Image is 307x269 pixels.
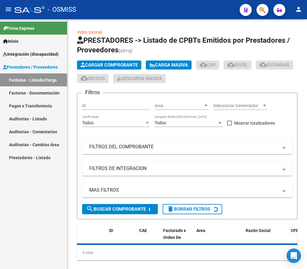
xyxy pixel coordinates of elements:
[117,76,162,81] span: Descarga Masiva
[227,62,248,68] span: EXCEL
[196,60,219,70] button: CSV
[89,187,278,193] mat-panel-title: MAS FILTROS
[3,38,18,45] span: Inicio
[3,25,34,32] span: Firma Express
[118,48,133,54] span: (alt+q)
[167,205,174,212] mat-icon: delete
[86,206,146,212] span: Buscar Comprobante
[155,120,166,125] span: Todos
[77,30,102,35] a: Video tutorial
[259,61,267,68] mat-icon: cloud_download
[139,228,147,233] span: CAE
[163,204,222,214] button: Borrar Filtros
[137,224,161,251] datatable-header-cell: CAE
[200,62,216,68] span: CSV
[146,60,192,70] button: Carga Masiva
[77,60,141,70] button: Cargar Comprobante
[89,144,278,150] mat-panel-title: FILTROS DEL COMPROBANTE
[3,51,59,57] span: Integración (discapacidad)
[287,249,301,263] div: Open Intercom Messenger
[213,103,262,108] span: Seleccionar Gerenciador
[82,161,292,176] mat-expansion-panel-header: FILTROS DE INTEGRACION
[81,75,88,82] mat-icon: cloud_download
[107,224,137,251] datatable-header-cell: ID
[196,228,205,233] span: Area
[295,6,302,13] mat-icon: person
[89,165,278,172] mat-panel-title: FILTROS DE INTEGRACION
[200,61,207,68] mat-icon: cloud_download
[77,36,290,54] span: PRESTADORES -> Listado de CPBTs Emitidos por Prestadores / Proveedores
[194,224,235,251] datatable-header-cell: Area
[5,6,12,13] mat-icon: menu
[243,224,288,251] datatable-header-cell: Razón Social
[109,228,113,233] span: ID
[77,74,109,83] button: Gecros
[256,60,293,70] button: Estandar
[86,205,94,212] mat-icon: search
[81,62,138,68] span: Cargar Comprobante
[163,228,186,240] span: Facturado x Orden De
[3,64,58,70] span: Prestadores / Proveedores
[149,62,188,68] span: Carga Masiva
[82,120,94,125] span: Todos
[81,76,105,81] span: Gecros
[259,62,290,68] span: Estandar
[224,60,251,70] button: EXCEL
[82,140,292,154] mat-expansion-panel-header: FILTROS DEL COMPROBANTE
[48,3,76,16] span: - OSMISS
[82,88,103,97] h3: Filtros
[234,119,275,127] span: Mostrar totalizadores
[155,103,203,108] span: Area
[77,245,297,260] div: 0 total
[291,228,302,233] span: CPBT
[161,224,194,251] datatable-header-cell: Facturado x Orden De
[82,183,292,197] mat-expansion-panel-header: MAS FILTROS
[167,206,210,212] span: Borrar Filtros
[227,61,235,68] mat-icon: cloud_download
[113,74,166,83] button: Descarga Masiva
[113,74,166,83] app-download-masive: Descarga masiva de comprobantes (adjuntos)
[82,204,158,214] button: Buscar Comprobante
[246,228,271,233] span: Razón Social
